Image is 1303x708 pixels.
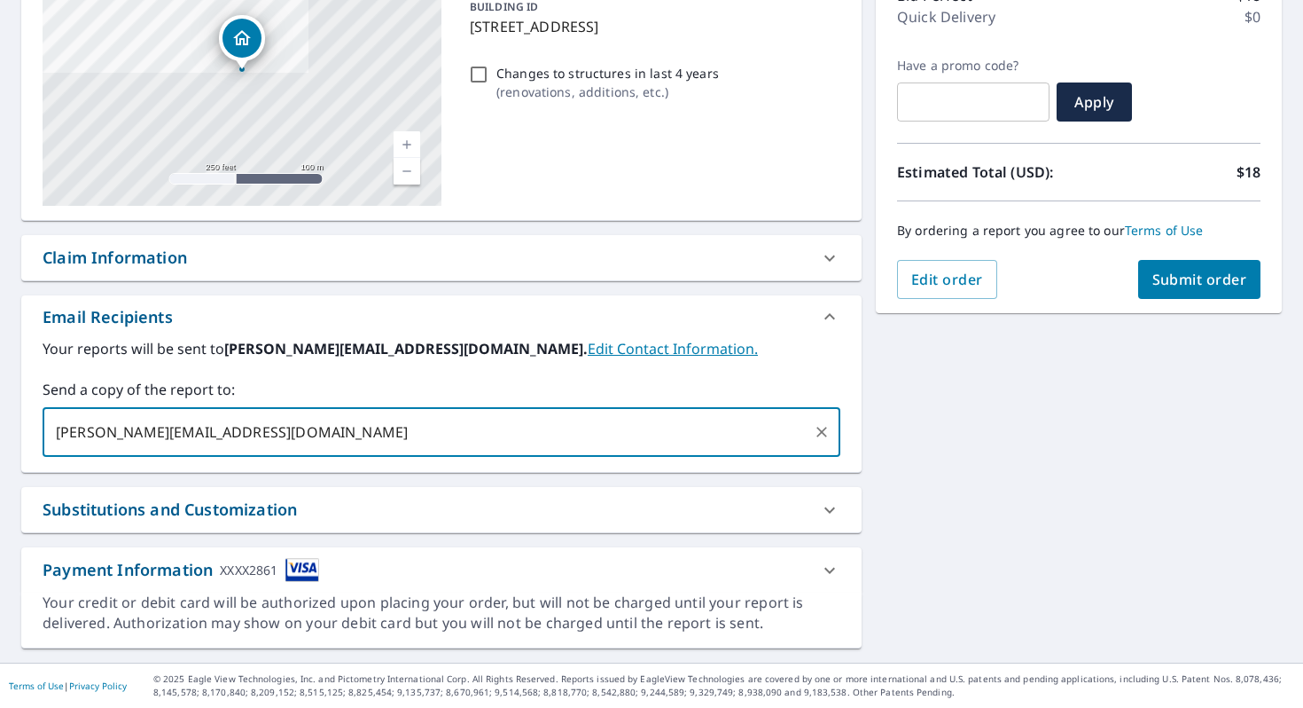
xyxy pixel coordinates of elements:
a: Terms of Use [1125,222,1204,239]
p: Quick Delivery [897,6,995,28]
div: Claim Information [21,235,862,280]
p: [STREET_ADDRESS] [470,16,833,37]
div: XXXX2861 [220,558,277,582]
img: cardImage [285,558,319,582]
div: Dropped pin, building 1, Residential property, 725 Tunica Bnd Covington, LA 70433 [219,15,265,70]
div: Claim Information [43,246,187,270]
p: $18 [1237,161,1260,183]
div: Email Recipients [21,295,862,338]
p: By ordering a report you agree to our [897,223,1260,239]
p: Estimated Total (USD): [897,161,1079,183]
span: Submit order [1152,270,1247,289]
a: Privacy Policy [69,680,127,692]
label: Your reports will be sent to [43,338,840,359]
span: Edit order [911,270,983,289]
button: Apply [1057,83,1132,122]
p: $0 [1244,6,1260,28]
b: [PERSON_NAME][EMAIL_ADDRESS][DOMAIN_NAME]. [224,339,588,358]
p: | [9,680,127,691]
label: Have a promo code? [897,58,1049,74]
a: Terms of Use [9,680,64,692]
div: Payment Information [43,558,319,582]
div: Payment InformationXXXX2861cardImage [21,547,862,593]
div: Your credit or debit card will be authorized upon placing your order, but will not be charged unt... [43,593,840,633]
button: Clear [809,420,834,444]
a: EditContactInfo [588,339,758,358]
p: Changes to structures in last 4 years [496,64,719,83]
label: Send a copy of the report to: [43,379,840,400]
span: Apply [1071,92,1118,112]
a: Current Level 17, Zoom Out [394,158,420,185]
button: Submit order [1138,260,1261,299]
div: Substitutions and Customization [43,498,297,522]
a: Current Level 17, Zoom In [394,131,420,158]
p: ( renovations, additions, etc. ) [496,83,719,101]
button: Edit order [897,260,997,299]
div: Email Recipients [43,305,173,329]
p: © 2025 Eagle View Technologies, Inc. and Pictometry International Corp. All Rights Reserved. Repo... [153,673,1294,699]
div: Substitutions and Customization [21,487,862,532]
